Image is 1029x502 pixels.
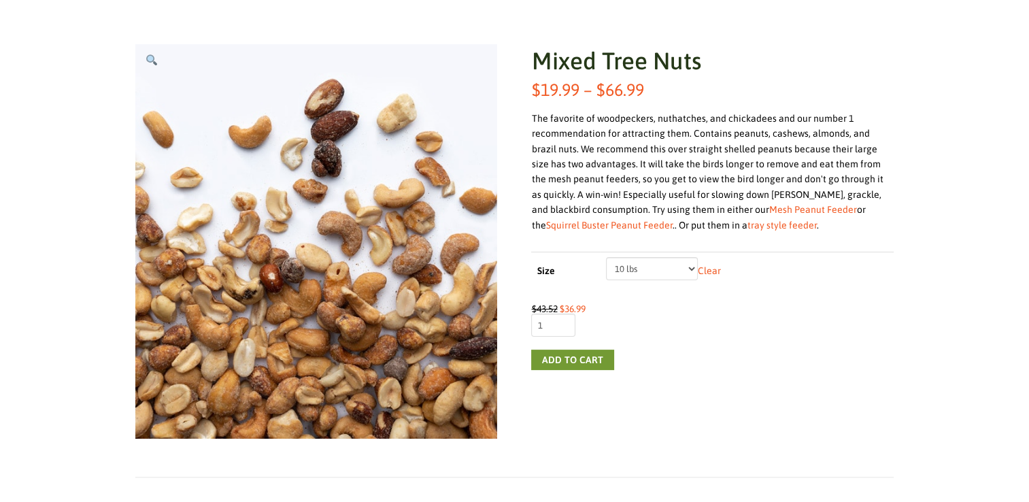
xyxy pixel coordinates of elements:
[747,220,816,231] a: tray style feeder
[537,263,594,280] label: Size
[531,80,579,99] bdi: 19.99
[531,350,613,370] button: Add to cart
[531,111,893,233] div: The favorite of woodpeckers, nuthatches, and chickadees and our number 1 recommendation for attra...
[769,204,856,215] a: Mesh Peanut Feeder
[531,303,557,314] bdi: 43.52
[146,54,157,65] img: 🔍
[698,265,721,276] a: Clear options
[531,303,536,314] span: $
[545,220,672,231] a: Squirrel Buster Peanut Feeder
[559,303,564,314] span: $
[135,44,168,77] a: View full-screen image gallery
[596,80,643,99] bdi: 66.99
[596,80,605,99] span: $
[531,314,575,337] input: Product quantity
[583,80,592,99] span: –
[531,44,893,78] h1: Mixed Tree Nuts
[531,80,540,99] span: $
[559,303,585,314] bdi: 36.99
